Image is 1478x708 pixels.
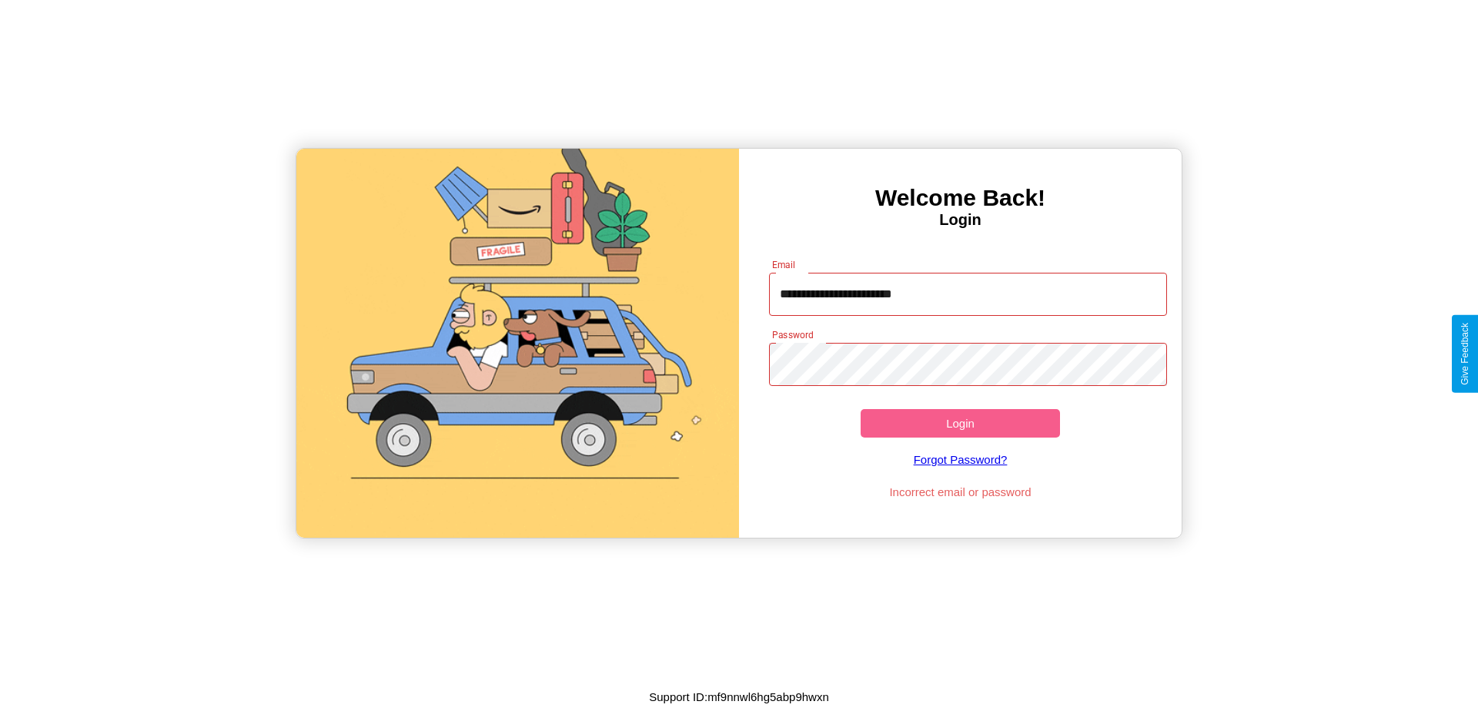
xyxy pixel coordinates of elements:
a: Forgot Password? [761,438,1160,482]
h3: Welcome Back! [739,185,1182,211]
label: Email [772,258,796,271]
p: Incorrect email or password [761,482,1160,502]
div: Give Feedback [1460,323,1470,385]
img: gif [296,149,739,538]
button: Login [861,409,1060,438]
p: Support ID: mf9nnwl6hg5abp9hwxn [649,686,829,707]
label: Password [772,328,813,341]
h4: Login [739,211,1182,229]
